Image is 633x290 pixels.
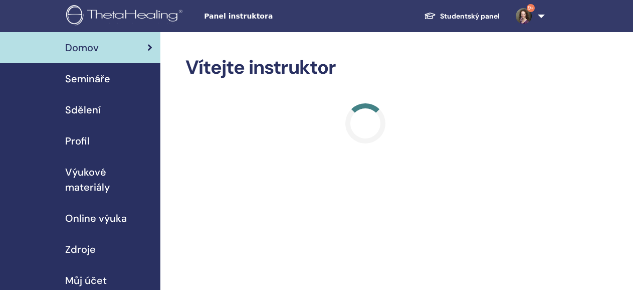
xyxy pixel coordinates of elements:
[204,11,354,22] span: Panel instruktora
[416,7,508,26] a: Studentský panel
[527,4,535,12] span: 9+
[65,40,99,55] span: Domov
[65,211,127,226] span: Online výuka
[185,56,545,79] h2: Vítejte instruktor
[65,102,101,117] span: Sdělení
[65,242,96,257] span: Zdroje
[65,273,107,288] span: Můj účet
[424,12,436,20] img: graduation-cap-white.svg
[65,165,152,195] span: Výukové materiály
[65,71,110,86] span: Semináře
[66,5,186,28] img: logo.png
[516,8,532,24] img: default.jpg
[65,133,90,149] span: Profil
